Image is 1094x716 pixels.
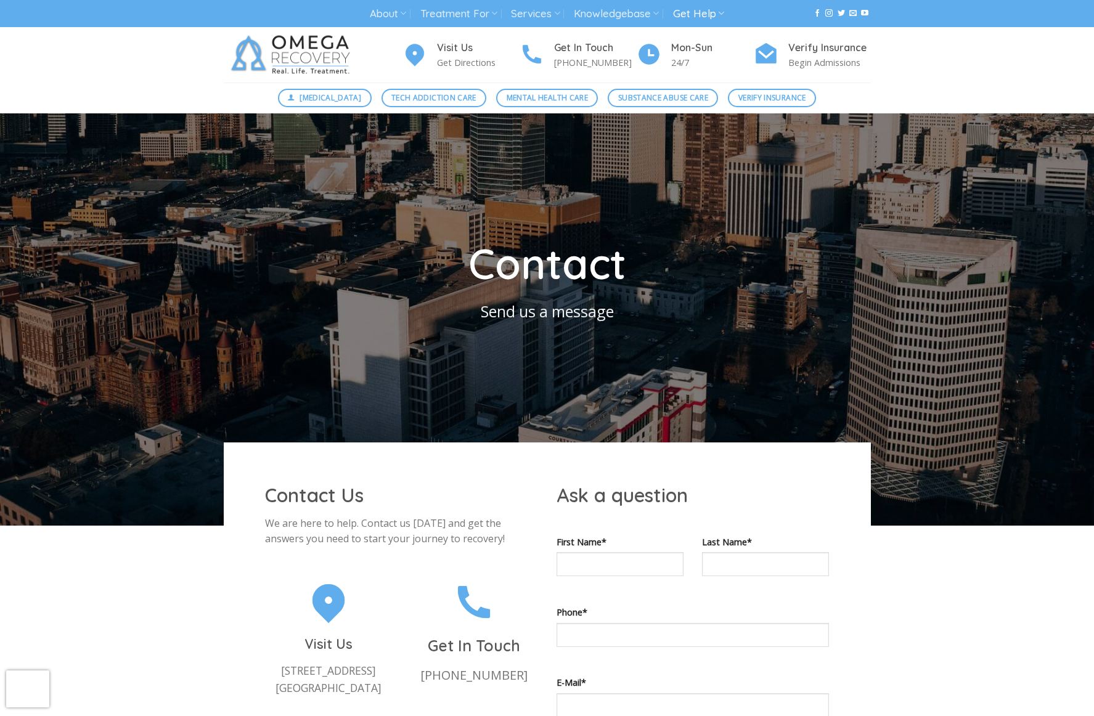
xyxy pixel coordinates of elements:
a: Visit Us Get Directions [402,40,520,70]
a: Follow on YouTube [861,9,868,18]
p: [STREET_ADDRESS] [GEOGRAPHIC_DATA] [265,662,392,696]
a: Follow on Instagram [825,9,833,18]
a: Tech Addiction Care [382,89,487,107]
span: Substance Abuse Care [618,92,708,104]
h4: Visit Us [437,40,520,56]
p: 24/7 [671,55,754,70]
a: Send us an email [849,9,857,18]
p: [PHONE_NUMBER] [554,55,637,70]
h4: Mon-Sun [671,40,754,56]
label: Last Name* [702,535,829,549]
span: Contact Us [265,483,364,507]
label: First Name* [557,535,684,549]
span: Mental Health Care [507,92,588,104]
a: Substance Abuse Care [608,89,718,107]
label: E-Mail* [557,675,830,690]
a: Knowledgebase [574,2,659,25]
a: Get In Touch [PHONE_NUMBER] [410,579,537,686]
a: Verify Insurance Begin Admissions [754,40,871,70]
h3: Get In Touch [410,633,537,658]
p: We are here to help. Contact us [DATE] and get the answers you need to start your journey to reco... [265,516,538,547]
a: Verify Insurance [728,89,816,107]
label: Phone* [557,605,830,619]
a: Services [511,2,560,25]
span: Contact [468,237,626,290]
a: Mental Health Care [496,89,598,107]
span: [MEDICAL_DATA] [300,92,361,104]
a: Visit Us [STREET_ADDRESS][GEOGRAPHIC_DATA] [265,579,392,697]
a: Treatment For [420,2,497,25]
span: Verify Insurance [738,92,806,104]
span: Ask a question [557,483,688,507]
a: Get Help [673,2,724,25]
iframe: reCAPTCHA [6,670,49,707]
img: Omega Recovery [224,27,362,83]
a: About [370,2,406,25]
h3: Visit Us [265,633,392,655]
h4: Verify Insurance [788,40,871,56]
p: Get Directions [437,55,520,70]
span: Send us a message [481,301,614,322]
span: Tech Addiction Care [391,92,476,104]
a: [MEDICAL_DATA] [278,89,372,107]
a: Follow on Facebook [814,9,821,18]
p: [PHONE_NUMBER] [410,665,537,685]
a: Follow on Twitter [838,9,845,18]
a: Get In Touch [PHONE_NUMBER] [520,40,637,70]
h4: Get In Touch [554,40,637,56]
p: Begin Admissions [788,55,871,70]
